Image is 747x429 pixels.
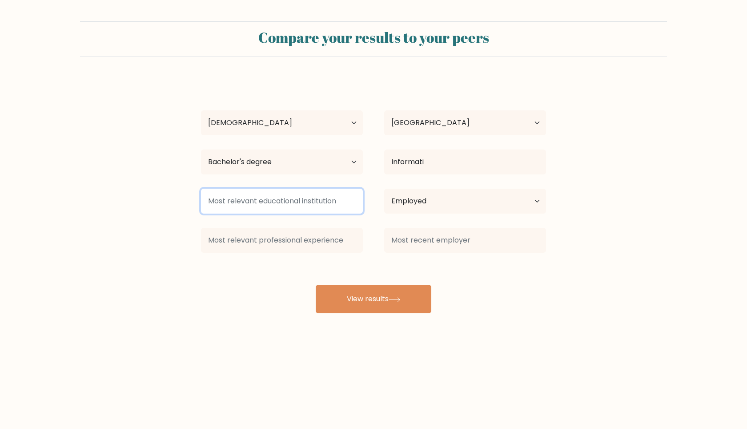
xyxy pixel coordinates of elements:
input: What did you study? [384,150,546,174]
input: Most recent employer [384,228,546,253]
input: Most relevant educational institution [201,189,363,214]
button: View results [316,285,431,313]
input: Most relevant professional experience [201,228,363,253]
h2: Compare your results to your peers [85,29,662,46]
